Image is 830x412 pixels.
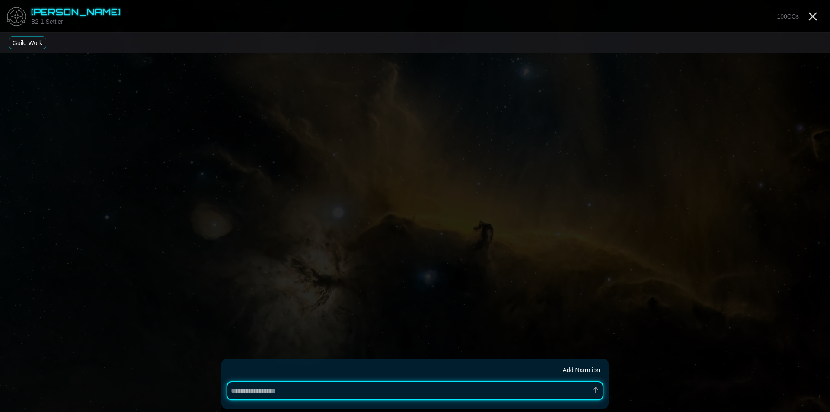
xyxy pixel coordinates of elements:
[806,10,820,23] a: Close
[777,13,799,20] span: 100 CCs
[559,364,603,376] button: Add Narration
[31,6,121,17] span: [PERSON_NAME]
[773,10,802,22] button: 100CCs
[9,36,46,49] button: Guild Work
[31,18,63,25] span: B2-1 Settler
[3,3,29,29] img: menu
